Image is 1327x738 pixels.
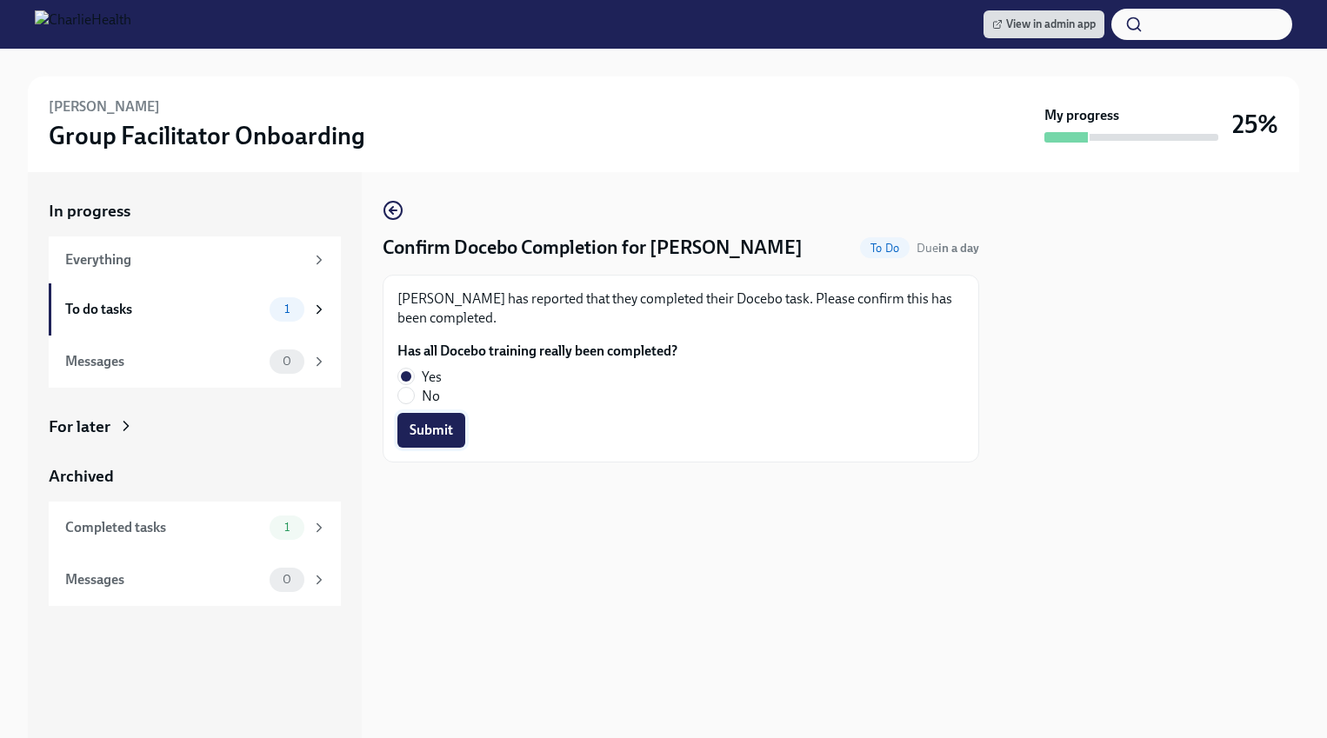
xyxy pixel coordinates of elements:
span: 1 [274,521,300,534]
a: Everything [49,236,341,283]
span: 0 [272,573,302,586]
a: Archived [49,465,341,488]
a: View in admin app [984,10,1104,38]
label: Has all Docebo training really been completed? [397,342,677,361]
a: To do tasks1 [49,283,341,336]
span: 0 [272,355,302,368]
span: August 21st, 2025 09:00 [917,240,979,256]
div: Completed tasks [65,518,263,537]
div: Messages [65,352,263,371]
div: Messages [65,570,263,589]
div: To do tasks [65,300,263,319]
img: CharlieHealth [35,10,131,38]
div: Everything [65,250,304,269]
a: Completed tasks1 [49,502,341,554]
span: To Do [860,242,910,255]
span: Yes [422,368,442,387]
button: Submit [397,413,465,448]
h3: 25% [1232,109,1278,140]
h3: Group Facilitator Onboarding [49,120,365,151]
p: [PERSON_NAME] has reported that they completed their Docebo task. Please confirm this has been co... [397,289,964,328]
a: Messages0 [49,336,341,388]
span: Due [917,241,979,256]
span: Submit [410,422,453,439]
span: View in admin app [992,16,1096,33]
span: No [422,387,440,406]
a: Messages0 [49,554,341,606]
h4: Confirm Docebo Completion for [PERSON_NAME] [383,235,803,261]
div: For later [49,416,110,438]
h6: [PERSON_NAME] [49,97,160,116]
a: In progress [49,200,341,223]
a: For later [49,416,341,438]
span: 1 [274,303,300,316]
strong: in a day [938,241,979,256]
strong: My progress [1044,106,1119,125]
